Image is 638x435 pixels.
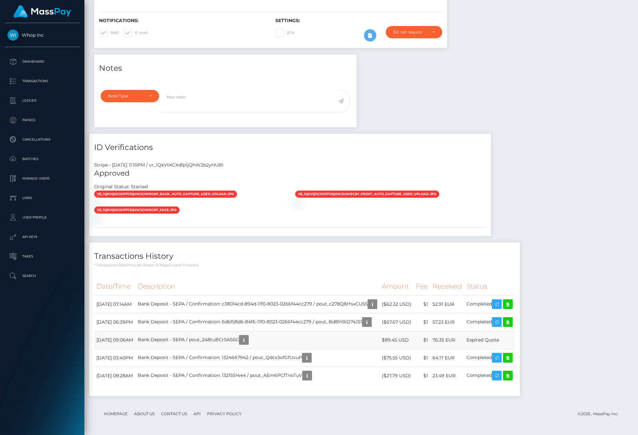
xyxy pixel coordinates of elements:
a: Transactions [5,73,80,89]
th: Description [135,278,380,295]
img: vr_1QkVtKCXdfp1jQhW2b2yHUBIfile_1QkVseCXdfp1jQhW0ZNFP39O [295,200,300,205]
td: Expired Quote [464,331,515,349]
td: [DATE] 06:39PM [94,313,135,331]
td: 52.91 EUR [430,295,464,313]
label: E-mail [124,29,148,37]
img: MassPay Logo [13,5,71,18]
label: SMS [99,29,119,37]
th: Fee [414,278,430,295]
td: $89.45 USD [380,331,414,349]
h6: Notifications: [99,18,266,23]
p: API Keys [7,232,77,242]
img: Whop Inc [7,30,19,41]
td: [DATE] 07:14AM [94,295,135,313]
label: 2FA [275,29,294,37]
a: Payees [5,112,80,128]
div: Stripe - [DATE] 11:10PM / vr_1QkVtKCXdfp1jQhW2b2yHUBI [89,162,491,168]
h4: Notes [99,63,352,74]
span: vs_1QkVqoCXdfp1jQhWJGiWbc8F_back_auto_capture_user_upload.jpg [94,191,237,198]
td: ($75.55 USD) [380,349,414,367]
a: Links [5,190,80,206]
td: Bank Deposit - SEPA / Confirmation: 1321551444 / pout_AEm6PCfTnoTuV [135,367,380,385]
th: Received [430,278,464,295]
td: Completed [464,313,515,331]
a: Search [5,268,80,284]
a: Taxes [5,248,80,265]
td: Bank Deposit - SEPA / Confirmation: 1324667942 / pout_Qdcs3ofGfUvuP [135,349,380,367]
h4: Transactions History [94,251,515,262]
td: $1 [414,295,430,313]
td: 64.17 EUR [430,349,464,367]
td: 57.23 EUR [430,313,464,331]
a: Manage Users [5,170,80,187]
p: User Profile [7,213,77,222]
p: Cancellations [7,135,77,144]
a: Batches [5,151,80,167]
p: Payees [7,115,77,125]
button: Note Type [101,90,159,102]
div: Note Type [108,93,144,99]
td: ($27.79 USD) [380,367,414,385]
p: Transactions [7,76,77,86]
th: Date/Time [94,278,135,295]
a: Contact Us [158,409,190,419]
h4: ID Verifications [94,142,486,153]
p: Taxes [7,252,77,261]
td: Bank Deposit - SEPA / Confirmation: 6db158d6-84f6-11f0-8023-0266f44cc279 / pout_Bd8lh9iD74J51 [135,313,380,331]
td: 76.35 EUR [430,331,464,349]
p: Ledger [7,96,77,106]
td: [DATE] 03:40PM [94,349,135,367]
td: Completed [464,349,515,367]
td: $1 [414,367,430,385]
td: $1 [414,331,430,349]
a: User Profile [5,209,80,226]
td: [DATE] 09:06AM [94,331,135,349]
button: Do not require [386,26,442,38]
th: Status [464,278,515,295]
td: ($67.67 USD) [380,313,414,331]
h5: Approved [94,168,486,179]
span: Whop Inc [5,32,80,38]
a: Ledger [5,93,80,109]
a: API [191,409,203,419]
a: Dashboard [5,54,80,70]
img: vr_1QkVtKCXdfp1jQhW2b2yHUBIfile_1QkVtCCXdfp1jQhWMDJG3Xv9 [94,216,99,221]
td: Bank Deposit - SEPA / Confirmation: c38014cd-894d-11f0-8023-0266f44cc279 / pout_c278Q8rhwCU55 [135,295,380,313]
div: © 2025 , MassPay Inc. [578,410,623,417]
td: Completed [464,295,515,313]
div: Do not require [393,30,427,35]
p: Links [7,193,77,203]
h7: Original Status: Started [94,184,148,190]
img: vr_1QkVtKCXdfp1jQhW2b2yHUBIfile_1QkVstCXdfp1jQhWN2BzZT64 [94,200,99,205]
a: Homepage [101,409,130,419]
p: Manage Users [7,174,77,183]
td: $1 [414,313,430,331]
p: Search [7,271,77,281]
td: 23.49 EUR [430,367,464,385]
td: $1 [414,349,430,367]
th: Amount [380,278,414,295]
a: Cancellations [5,131,80,148]
p: Batches [7,154,77,164]
a: About Us [131,409,157,419]
td: Completed [464,367,515,385]
p: * Transactions date/time are shown in payee's local timezone [94,263,515,267]
span: vs_1QkVqoCXdfp1jQhWJGiWbc8F_face.jpg [94,206,180,214]
a: API Keys [5,229,80,245]
td: [DATE] 08:28AM [94,367,135,385]
a: Privacy Policy [205,409,244,419]
span: vs_1QkVqoCXdfp1jQhWJGiWbc8F_front_auto_capture_user_upload.jpg [295,191,439,198]
td: ($62.32 USD) [380,295,414,313]
td: Bank Deposit - SEPA / pout_248tuBCr5AS6C [135,331,380,349]
h6: Settings: [275,18,442,23]
p: Dashboard [7,57,77,67]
